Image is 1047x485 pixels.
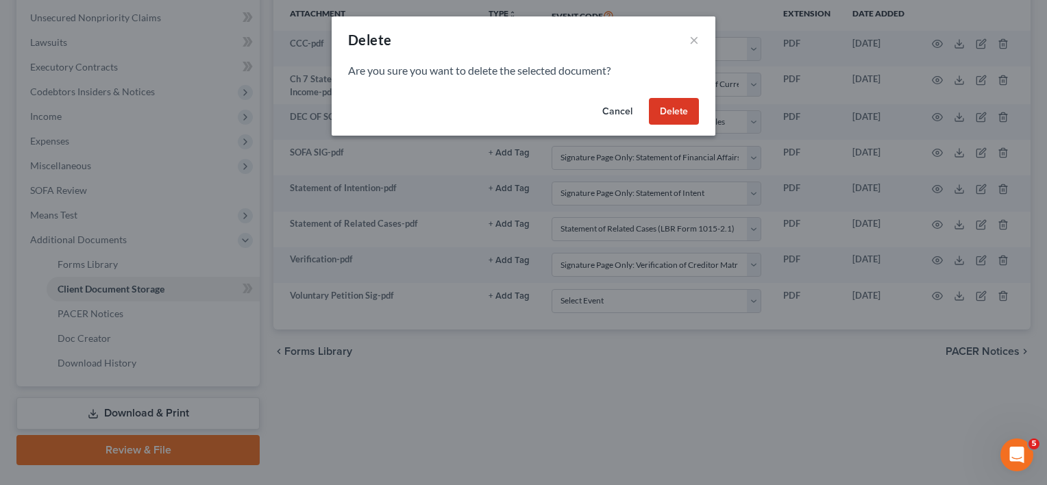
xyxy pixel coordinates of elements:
[348,30,391,49] div: Delete
[689,32,699,48] button: ×
[1028,438,1039,449] span: 5
[591,98,643,125] button: Cancel
[348,63,699,79] p: Are you sure you want to delete the selected document?
[649,98,699,125] button: Delete
[1000,438,1033,471] iframe: Intercom live chat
